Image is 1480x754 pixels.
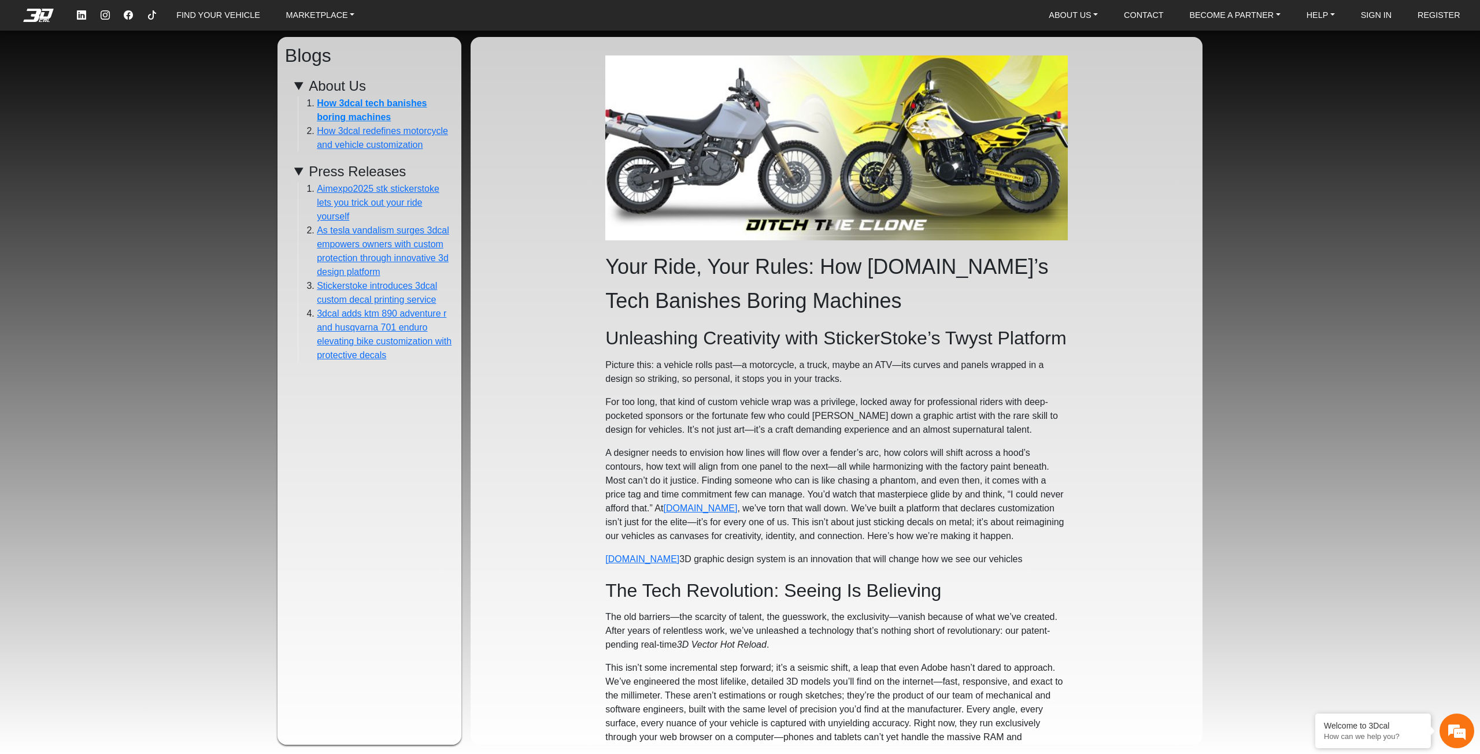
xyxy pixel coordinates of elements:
[190,6,217,34] div: Minimize live chat window
[317,126,448,150] a: How 3dcal redefines motorcycle and vehicle customization
[149,341,220,377] div: Articles
[1302,5,1340,25] a: HELP
[67,136,160,246] span: We're online!
[1185,5,1285,25] a: BECOME A PARTNER
[282,5,360,25] a: MARKETPLACE
[285,40,454,71] h2: Blogs
[317,184,439,221] a: Aimexpo2025 stk stickerstoke lets you trick out your ride yourself
[77,61,212,76] div: Chat with us now
[317,309,452,360] a: 3dcal adds ktm 890 adventure r and husqvarna 701 enduro elevating bike customization with protect...
[605,575,1068,606] h2: The Tech Revolution: Seeing Is Believing
[605,358,1068,386] p: Picture this: a vehicle rolls past—a motorcycle, a truck, maybe an ATV—its curves and panels wrap...
[663,503,737,513] a: [DOMAIN_NAME]
[294,76,454,96] summary: About Us
[317,281,437,304] a: Stickerstoke introduces 3dcal custom decal printing service
[605,554,679,564] a: [DOMAIN_NAME]
[605,55,1068,240] img: Blog illustration
[605,250,1068,318] h1: Your Ride, Your Rules: How [DOMAIN_NAME]’s Tech Banishes Boring Machines
[317,225,449,277] a: As tesla vandalism surges 3dcal empowers owners with custom protection through innovative 3d desi...
[6,362,77,370] span: Conversation
[1356,5,1397,25] a: SIGN IN
[605,323,1068,354] h2: Unleashing Creativity with StickerStoke’s Twyst Platform
[677,640,767,649] em: 3D Vector Hot Reload
[605,552,1068,566] p: 3D graphic design system is an innovation that will change how we see our vehicles
[13,60,30,77] div: Navigation go back
[294,161,454,182] summary: Press Releases
[1324,721,1422,730] div: Welcome to 3Dcal
[1413,5,1465,25] a: REGISTER
[605,446,1068,543] p: A designer needs to envision how lines will flow over a fender’s arc, how colors will shift acros...
[77,341,149,377] div: FAQs
[1044,5,1102,25] a: ABOUT US
[1324,732,1422,741] p: How can we help you?
[6,301,220,341] textarea: Type your message and hit 'Enter'
[172,5,264,25] a: FIND YOUR VEHICLE
[605,395,1068,437] p: For too long, that kind of custom vehicle wrap was a privilege, locked away for professional ride...
[1119,5,1168,25] a: CONTACT
[605,610,1068,652] p: The old barriers—the scarcity of talent, the guesswork, the exclusivity—vanish because of what we...
[317,98,427,122] a: How 3dcal tech banishes boring machines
